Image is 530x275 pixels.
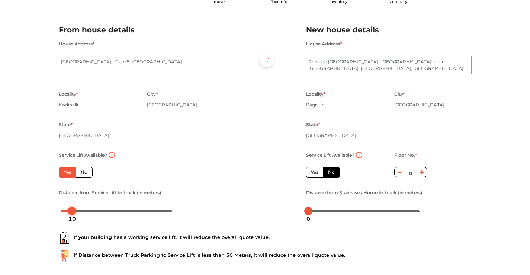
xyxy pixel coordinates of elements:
[76,167,93,178] label: No
[59,167,76,178] label: Yes
[394,89,405,99] label: City
[59,150,107,160] label: Service Lift Available?
[306,150,354,160] label: Service Lift Available?
[306,56,472,74] textarea: Prestige [GEOGRAPHIC_DATA] -[GEOGRAPHIC_DATA], near [GEOGRAPHIC_DATA], [GEOGRAPHIC_DATA], [GEOGRA...
[306,89,325,99] label: Locality
[59,56,224,74] textarea: [GEOGRAPHIC_DATA] - Gate 5, [GEOGRAPHIC_DATA]
[59,232,472,244] div: If your building has a working service lift, it will reduce the overall quote value.
[65,212,79,225] div: 10
[394,150,417,160] label: Floor No.
[59,188,161,198] label: Distance from Service Lift to truck (in meters)
[59,89,78,99] label: Locality
[59,232,71,244] img: ...
[306,39,342,49] label: House Address
[303,212,313,225] div: 0
[59,250,71,262] img: ...
[306,188,422,198] label: Distance from Staircase / Home to truck (in meters)
[59,120,73,129] label: State
[306,24,472,36] h2: New house details
[306,120,320,129] label: State
[306,167,323,178] label: Yes
[323,167,340,178] label: No
[59,250,472,262] div: If Distance between Truck Parking to Service Lift is less than 50 Meters, it will reduce the over...
[147,89,158,99] label: City
[59,24,224,36] h2: From house details
[59,39,94,49] label: House Address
